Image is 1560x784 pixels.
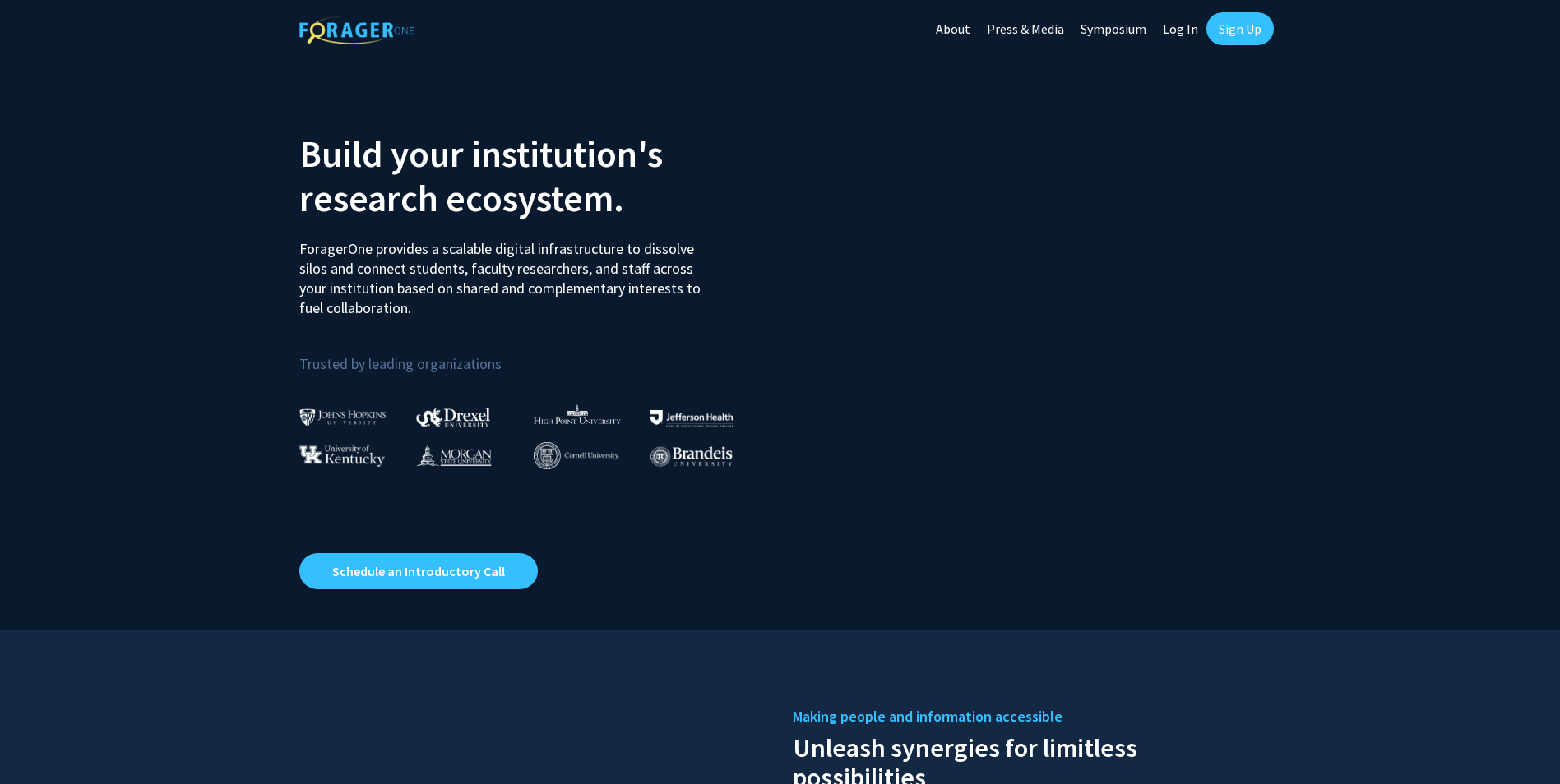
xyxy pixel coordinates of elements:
img: Thomas Jefferson University [650,410,733,426]
a: Sign Up [1206,12,1274,45]
img: High Point University [534,404,621,424]
h2: Build your institution's research ecosystem. [299,131,768,220]
img: Johns Hopkins University [299,408,387,426]
img: Morgan State University [416,445,492,466]
img: ForagerOne Logo [299,16,414,44]
h5: Making people and information accessible [793,704,1261,729]
img: University of Kentucky [299,445,385,467]
img: Drexel University [416,408,490,427]
p: Trusted by leading organizations [299,331,768,376]
img: Cornell University [534,442,619,469]
p: ForagerOne provides a scalable digital infrastructure to dissolve silos and connect students, fac... [299,227,712,318]
a: Opens in a new tab [299,553,538,589]
img: Brandeis University [650,446,733,467]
